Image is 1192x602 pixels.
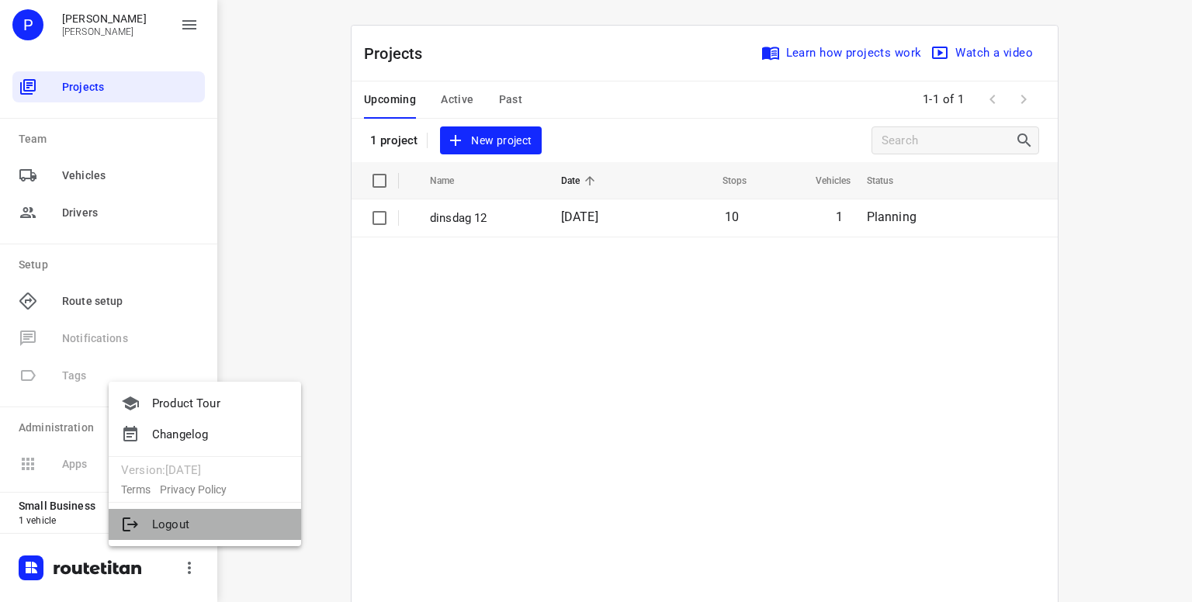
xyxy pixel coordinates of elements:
li: Logout [109,509,301,540]
p: Version: [DATE] [109,460,301,480]
p: Changelog [152,427,208,441]
p: Product Tour [152,396,220,410]
a: Privacy Policy [160,483,227,496]
a: Terms [121,483,151,496]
